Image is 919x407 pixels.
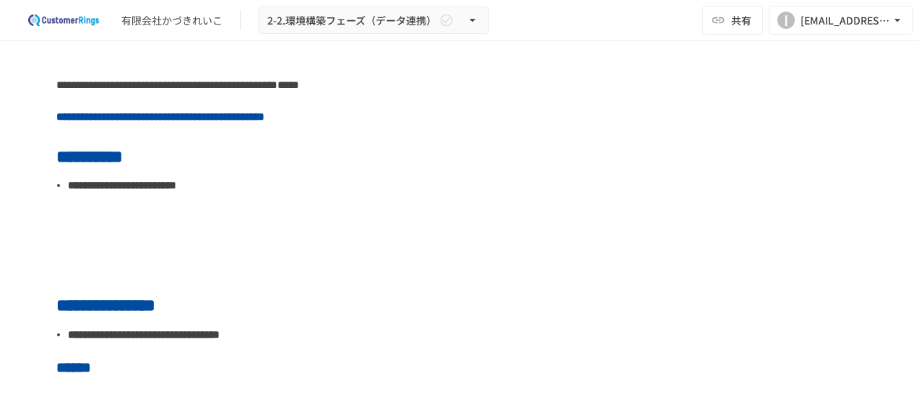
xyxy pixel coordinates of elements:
span: 共有 [731,12,751,28]
div: [EMAIL_ADDRESS][DOMAIN_NAME] [801,12,890,30]
button: 2-2.環境構築フェーズ（データ連携） [258,6,489,35]
span: 2-2.環境構築フェーズ（データ連携） [267,12,436,30]
button: I[EMAIL_ADDRESS][DOMAIN_NAME] [769,6,913,35]
img: 2eEvPB0nRDFhy0583kMjGN2Zv6C2P7ZKCFl8C3CzR0M [17,9,110,32]
div: 有限会社かづきれいこ [121,13,223,28]
div: I [777,12,795,29]
button: 共有 [702,6,763,35]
